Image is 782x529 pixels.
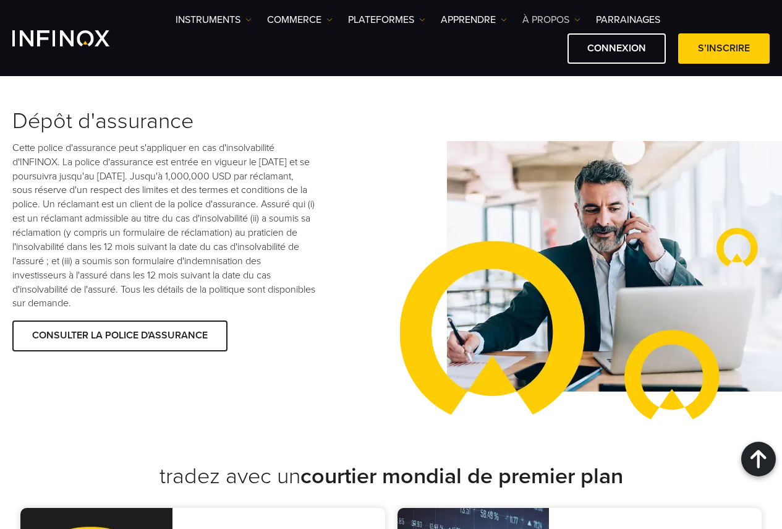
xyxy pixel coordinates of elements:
[300,463,623,489] strong: courtier mondial de premier plan
[12,320,227,351] a: CONSULTER LA POLICE D'ASSURANCE
[678,33,770,64] a: S’inscrire
[567,33,666,64] a: Connexion
[176,12,252,27] a: INSTRUMENTS
[596,12,660,27] a: Parrainages
[12,108,315,135] h3: Dépôt d'assurance
[267,12,333,27] a: COMMERCE
[12,30,138,46] a: INFINOX Logo
[12,141,315,311] p: Cette police d'assurance peut s'appliquer en cas d'insolvabilité d'INFINOX. La police d'assurance...
[348,12,425,27] a: PLATEFORMES
[441,12,507,27] a: APPRENDRE
[12,463,770,490] h3: tradez avec un
[522,12,580,27] a: À PROPOS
